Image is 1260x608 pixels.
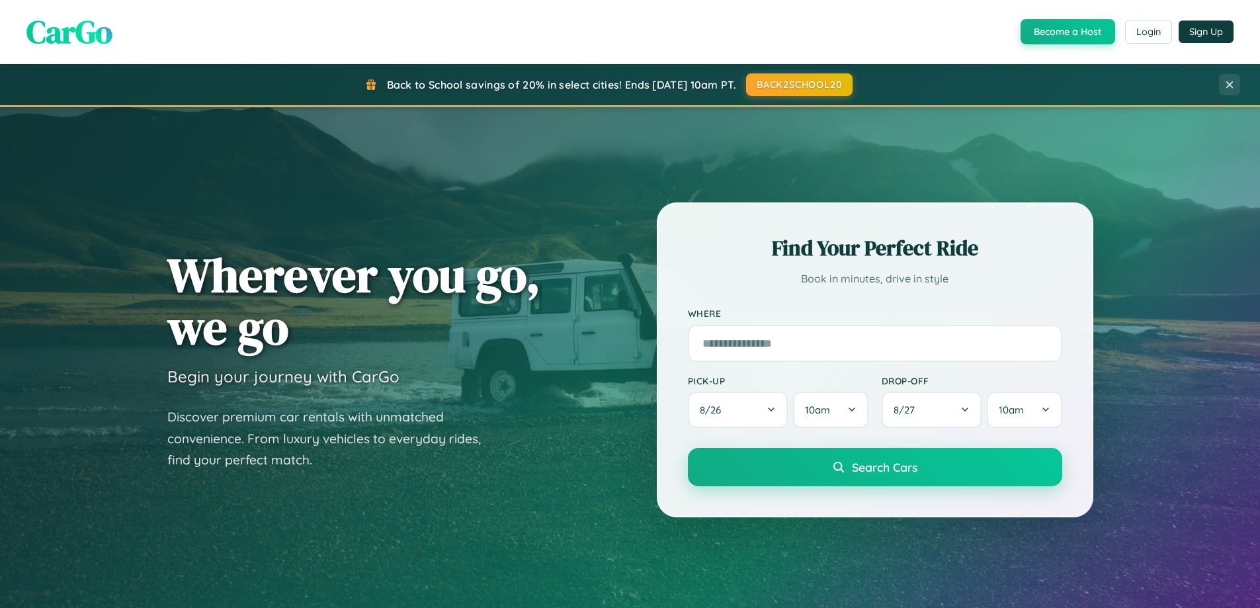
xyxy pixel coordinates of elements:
button: 8/26 [688,392,788,428]
span: 8 / 26 [700,404,728,416]
button: Login [1125,20,1172,44]
button: 8/27 [882,392,982,428]
span: 10am [805,404,830,416]
button: Become a Host [1021,19,1115,44]
span: Search Cars [852,460,917,474]
span: 10am [999,404,1024,416]
label: Where [688,308,1062,320]
label: Pick-up [688,375,868,386]
h1: Wherever you go, we go [167,249,540,353]
h3: Begin your journey with CarGo [167,367,399,386]
button: 10am [793,392,868,428]
button: Sign Up [1179,21,1234,43]
p: Book in minutes, drive in style [688,269,1062,288]
label: Drop-off [882,375,1062,386]
span: 8 / 27 [894,404,921,416]
p: Discover premium car rentals with unmatched convenience. From luxury vehicles to everyday rides, ... [167,406,498,471]
button: BACK2SCHOOL20 [746,73,853,96]
button: 10am [987,392,1062,428]
button: Search Cars [688,448,1062,486]
h2: Find Your Perfect Ride [688,234,1062,263]
span: CarGo [26,10,112,54]
span: Back to School savings of 20% in select cities! Ends [DATE] 10am PT. [387,78,736,91]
